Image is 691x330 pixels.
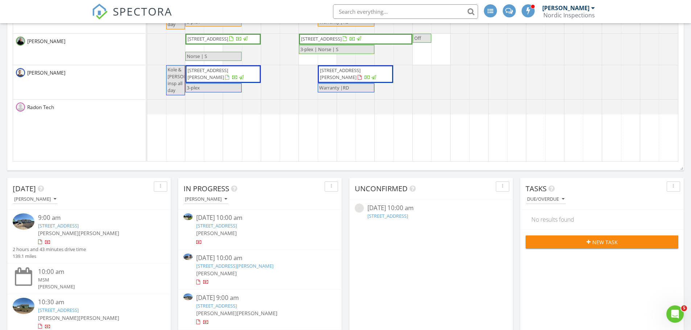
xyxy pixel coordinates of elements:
[184,293,193,300] img: 9269389%2Fcover_photos%2FVq7tYhEX64WNDA0j1ty9%2Fsmall.jpg
[38,283,153,290] div: [PERSON_NAME]
[16,68,25,77] img: thumbnail_nordic_29a1592.jpg
[196,270,237,277] span: [PERSON_NAME]
[592,238,618,246] span: New Task
[184,184,229,193] span: In Progress
[237,310,277,317] span: [PERSON_NAME]
[301,35,342,42] span: [STREET_ADDRESS]
[681,305,687,311] span: 5
[38,307,79,313] a: [STREET_ADDRESS]
[414,35,421,41] span: Off
[92,4,108,20] img: The Best Home Inspection Software - Spectora
[14,197,56,202] div: [PERSON_NAME]
[526,184,547,193] span: Tasks
[16,37,25,46] img: ben_zerr_2021.jpg2.jpg
[13,246,86,253] div: 2 hours and 43 minutes drive time
[79,230,119,237] span: [PERSON_NAME]
[526,235,678,248] button: New Task
[196,254,324,263] div: [DATE] 10:00 am
[38,213,153,222] div: 9:00 am
[38,314,79,321] span: [PERSON_NAME]
[184,293,336,326] a: [DATE] 9:00 am [STREET_ADDRESS] [PERSON_NAME][PERSON_NAME]
[113,4,172,19] span: SPECTORA
[38,222,79,229] a: [STREET_ADDRESS]
[367,213,408,219] a: [STREET_ADDRESS]
[16,103,25,112] img: default-user-f0147aede5fd5fa78ca7ade42f37bd4542148d508eef1c3d3ea960f66861d68b.jpg
[188,67,228,80] span: [STREET_ADDRESS][PERSON_NAME]
[185,197,227,202] div: [PERSON_NAME]
[79,314,119,321] span: [PERSON_NAME]
[38,230,79,237] span: [PERSON_NAME]
[196,263,273,269] a: [STREET_ADDRESS][PERSON_NAME]
[168,66,204,94] span: Kole & [PERSON_NAME] insp all day
[187,84,200,91] span: 3-plex
[184,213,193,220] img: 9265201%2Fcover_photos%2Fvu876pw5L00rP5iNgPXk%2Fsmall.jpg
[184,254,193,260] img: 9345727%2Fcover_photos%2FjF19Bz5g3FjpL4EHGvuL%2Fsmall.jpg
[333,4,478,19] input: Search everything...
[26,38,67,45] span: [PERSON_NAME]
[38,276,153,283] div: MSM
[196,310,237,317] span: [PERSON_NAME]
[13,213,34,230] img: 9269389%2Fcover_photos%2FVq7tYhEX64WNDA0j1ty9%2Fsmall.jpg
[38,298,153,307] div: 10:30 am
[196,230,237,237] span: [PERSON_NAME]
[367,204,495,213] div: [DATE] 10:00 am
[38,267,153,276] div: 10:00 am
[542,4,589,12] div: [PERSON_NAME]
[26,104,55,111] span: Radon Tech
[196,302,237,309] a: [STREET_ADDRESS]
[196,222,237,229] a: [STREET_ADDRESS]
[526,195,566,204] button: Due/Overdue
[184,254,336,286] a: [DATE] 10:00 am [STREET_ADDRESS][PERSON_NAME] [PERSON_NAME]
[666,305,684,323] iframe: Intercom live chat
[13,253,86,260] div: 139.1 miles
[187,53,207,59] span: Norse | S
[355,204,364,213] img: streetview
[319,84,349,91] span: Warranty |RD
[319,18,349,25] span: Warranty |RD
[527,197,564,202] div: Due/Overdue
[526,210,678,229] div: No results found
[355,204,507,221] a: [DATE] 10:00 am [STREET_ADDRESS]
[92,10,172,25] a: SPECTORA
[13,213,165,260] a: 9:00 am [STREET_ADDRESS] [PERSON_NAME][PERSON_NAME] 2 hours and 43 minutes drive time 139.1 miles
[355,184,408,193] span: Unconfirmed
[13,184,36,193] span: [DATE]
[184,213,336,246] a: [DATE] 10:00 am [STREET_ADDRESS] [PERSON_NAME]
[300,46,338,53] span: 3-plex | Norse | S
[543,12,595,19] div: Nordic Inspections
[188,35,228,42] span: [STREET_ADDRESS]
[26,69,67,76] span: [PERSON_NAME]
[320,67,361,80] span: [STREET_ADDRESS][PERSON_NAME]
[13,195,58,204] button: [PERSON_NAME]
[187,18,200,25] span: 3-plex
[13,298,34,314] img: 9269421%2Fcover_photos%2F6ARCl1Z6pLtDXWJlTgSX%2Fsmall.jpg
[196,293,324,302] div: [DATE] 9:00 am
[196,213,324,222] div: [DATE] 10:00 am
[184,195,229,204] button: [PERSON_NAME]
